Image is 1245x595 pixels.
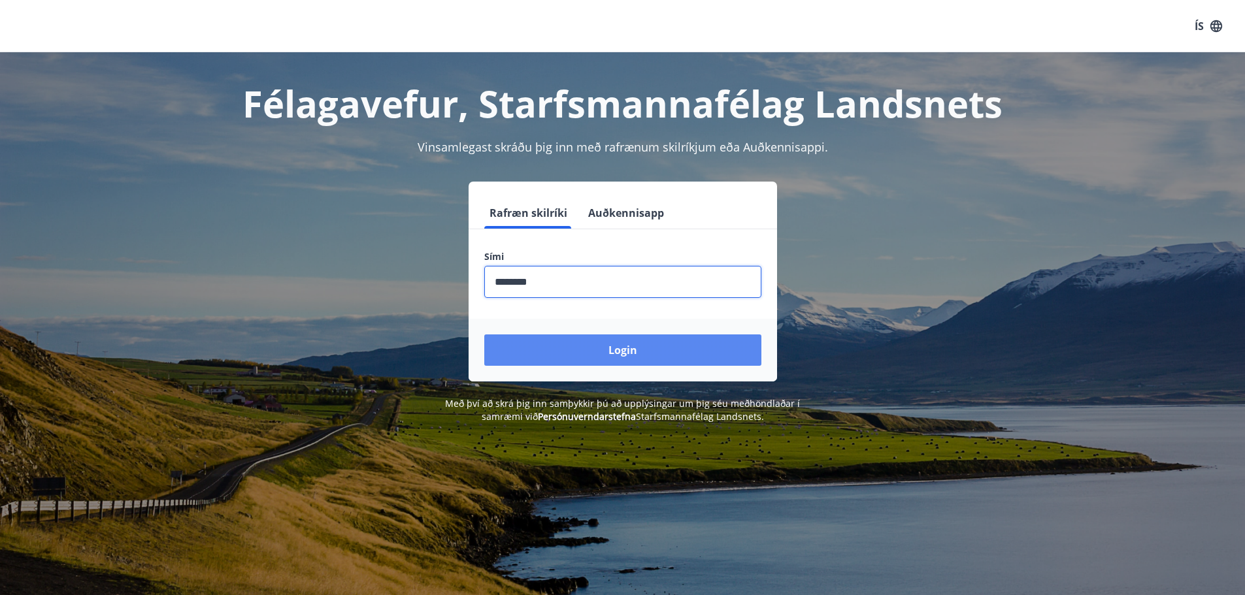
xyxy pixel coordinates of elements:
[168,78,1078,128] h1: Félagavefur, Starfsmannafélag Landsnets
[484,334,761,366] button: Login
[583,197,669,229] button: Auðkennisapp
[418,139,828,155] span: Vinsamlegast skráðu þig inn með rafrænum skilríkjum eða Auðkennisappi.
[445,397,800,423] span: Með því að skrá þig inn samþykkir þú að upplýsingar um þig séu meðhöndlaðar í samræmi við Starfsm...
[1187,14,1229,38] button: ÍS
[484,197,573,229] button: Rafræn skilríki
[484,250,761,263] label: Sími
[538,410,636,423] a: Persónuverndarstefna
